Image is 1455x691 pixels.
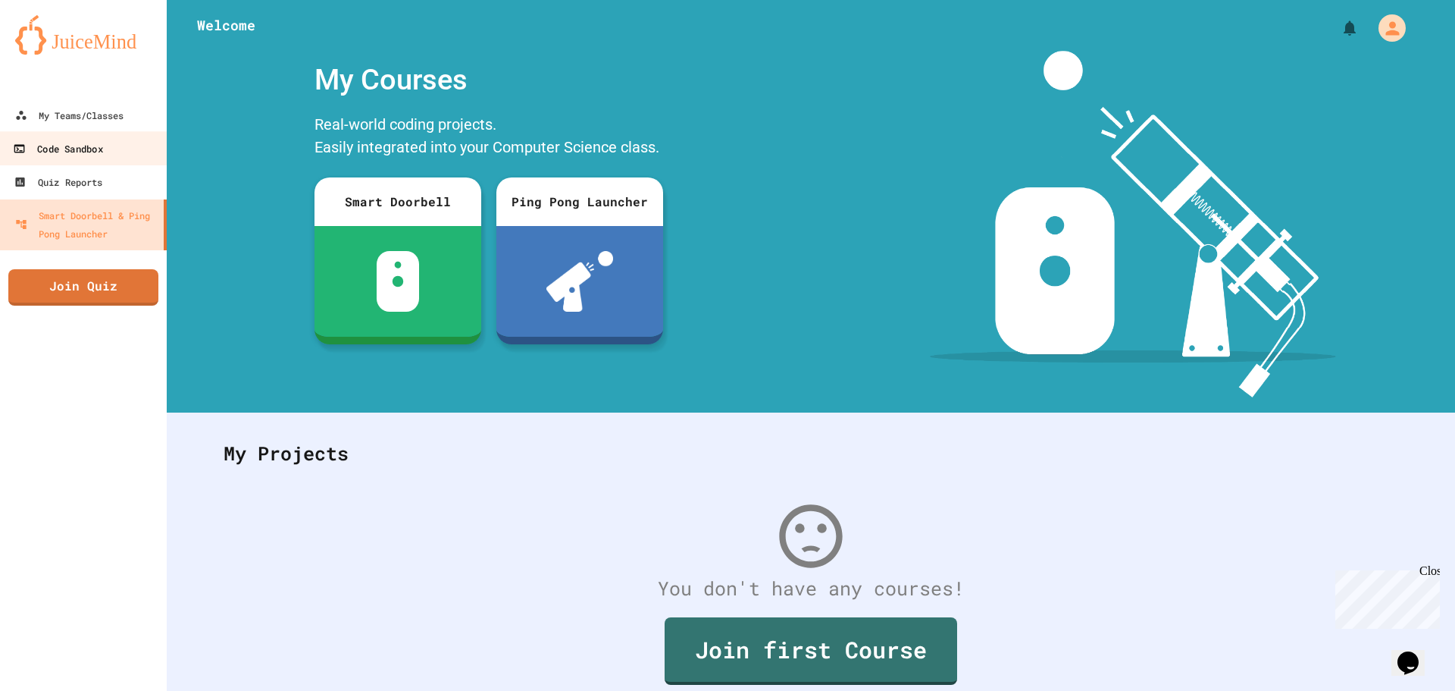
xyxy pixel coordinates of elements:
[377,251,420,312] img: sdb-white.svg
[314,177,481,226] div: Smart Doorbell
[1363,11,1410,46] div: My Account
[15,15,152,55] img: logo-orange.svg
[15,106,124,124] div: My Teams/Classes
[496,177,663,226] div: Ping Pong Launcher
[6,6,105,96] div: Chat with us now!Close
[208,574,1413,603] div: You don't have any courses!
[15,206,158,243] div: Smart Doorbell & Ping Pong Launcher
[1313,15,1363,41] div: My Notifications
[1329,564,1440,629] iframe: chat widget
[307,109,671,166] div: Real-world coding projects. Easily integrated into your Computer Science class.
[930,51,1336,397] img: banner-image-my-projects.png
[14,173,102,191] div: Quiz Reports
[8,269,158,306] a: Join Quiz
[665,617,957,685] a: Join first Course
[546,251,614,312] img: ppl-with-ball.png
[307,51,671,109] div: My Courses
[1391,630,1440,676] iframe: chat widget
[13,140,102,159] div: Code Sandbox
[208,424,1413,483] div: My Projects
